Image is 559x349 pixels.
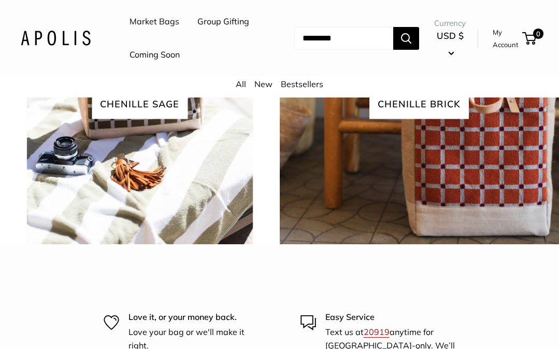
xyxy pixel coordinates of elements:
input: Search... [294,27,393,50]
a: Group Gifting [197,14,249,30]
img: Apolis [21,31,91,46]
p: Easy Service [325,311,456,324]
span: 0 [533,29,543,39]
button: USD $ [434,27,466,61]
a: New [254,79,273,89]
button: Search [393,27,419,50]
span: USD $ [437,30,464,41]
span: Currency [434,16,466,31]
a: My Account [493,26,519,51]
p: Love it, or your money back. [128,311,259,324]
a: All [236,79,246,89]
a: 20919 [364,327,390,337]
span: Chenille sage [92,89,188,119]
span: chenille brick [369,89,469,119]
a: Market Bags [130,14,179,30]
a: Bestsellers [281,79,323,89]
a: Coming Soon [130,47,180,63]
a: 0 [523,32,536,45]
